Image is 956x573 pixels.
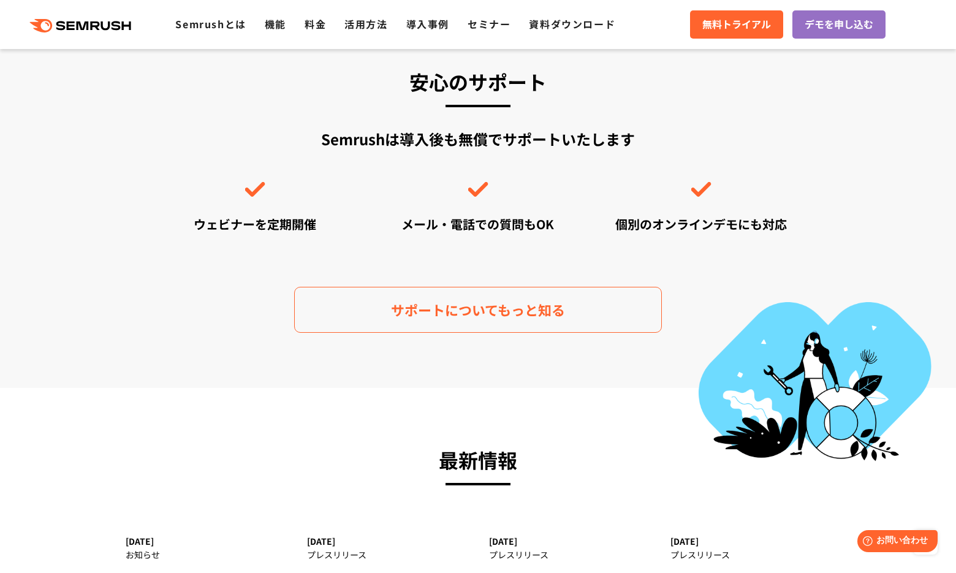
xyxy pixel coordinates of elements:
[690,10,783,39] a: 無料トライアル
[126,536,286,547] div: [DATE]
[379,215,577,233] div: メール・電話での質問もOK
[156,65,800,98] h3: 安心のサポート
[468,17,510,31] a: セミナー
[307,547,467,563] div: プレスリリース
[126,443,830,476] h3: 最新情報
[126,547,286,563] div: お知らせ
[305,17,326,31] a: 料金
[847,525,943,560] iframe: Help widget launcher
[792,10,886,39] a: デモを申し込む
[805,17,873,32] span: デモを申し込む
[670,536,830,547] div: [DATE]
[175,17,246,31] a: Semrushとは
[602,215,800,233] div: 個別のオンラインデモにも対応
[702,17,771,32] span: 無料トライアル
[489,536,649,547] div: [DATE]
[156,215,354,233] div: ウェビナーを定期開催
[529,17,615,31] a: 資料ダウンロード
[294,287,662,333] a: サポートについてもっと知る
[265,17,286,31] a: 機能
[489,547,649,563] div: プレスリリース
[391,299,565,321] span: サポートについてもっと知る
[156,128,800,233] div: Semrushは導入後も無償でサポートいたします
[406,17,449,31] a: 導入事例
[307,536,467,547] div: [DATE]
[344,17,387,31] a: 活用方法
[670,547,830,563] div: プレスリリース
